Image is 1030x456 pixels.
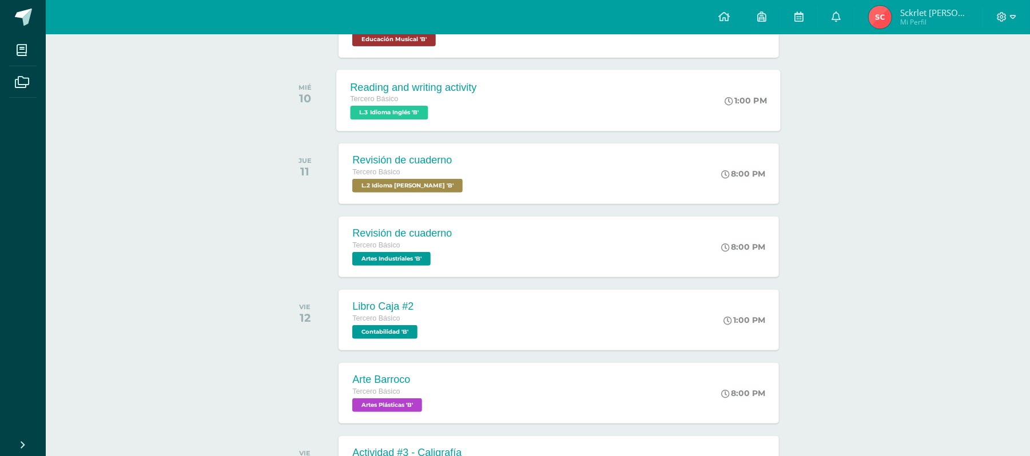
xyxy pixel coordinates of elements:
[721,242,765,252] div: 8:00 PM
[725,95,767,106] div: 1:00 PM
[351,81,477,93] div: Reading and writing activity
[352,241,400,249] span: Tercero Básico
[352,387,400,395] span: Tercero Básico
[352,33,436,46] span: Educación Musical 'B'
[299,311,311,325] div: 12
[299,165,312,178] div: 11
[352,252,431,266] span: Artes Industriales 'B'
[351,106,428,119] span: L.3 Idioma Inglés 'B'
[869,6,892,29] img: 41276d7fe83bb94c4ae535f17fe16d27.png
[299,83,312,91] div: MIÉ
[900,17,969,27] span: Mi Perfil
[900,7,969,18] span: Sckrlet [PERSON_NAME] [US_STATE]
[723,315,765,325] div: 1:00 PM
[352,179,463,193] span: L.2 Idioma Maya Kaqchikel 'B'
[352,398,422,412] span: Artes Plásticas 'B'
[352,301,420,313] div: Libro Caja #2
[721,169,765,179] div: 8:00 PM
[352,154,466,166] div: Revisión de cuaderno
[352,325,417,339] span: Contabilidad 'B'
[352,168,400,176] span: Tercero Básico
[299,303,311,311] div: VIE
[299,91,312,105] div: 10
[352,314,400,322] span: Tercero Básico
[721,388,765,398] div: 8:00 PM
[351,95,399,103] span: Tercero Básico
[352,374,425,386] div: Arte Barroco
[352,227,452,239] div: Revisión de cuaderno
[299,157,312,165] div: JUE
